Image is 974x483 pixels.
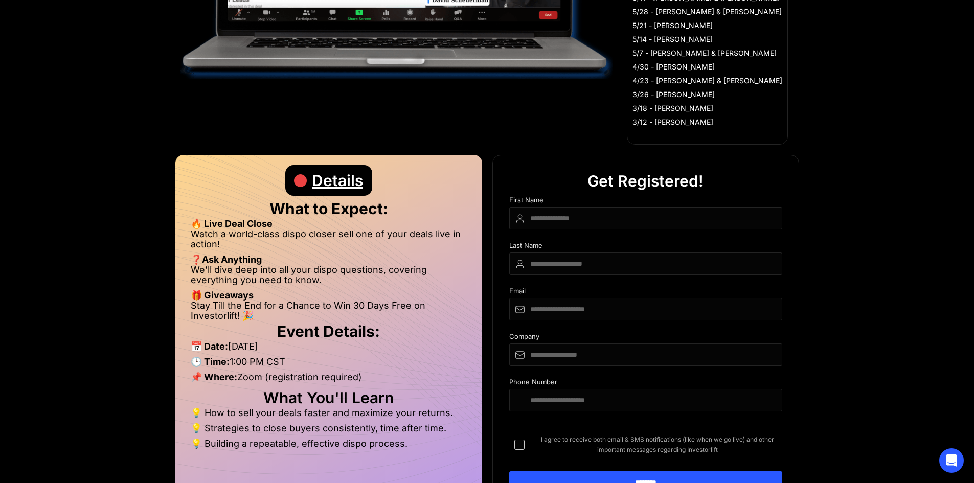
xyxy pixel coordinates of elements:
li: 💡 How to sell your deals faster and maximize your returns. [191,408,467,423]
strong: 🎁 Giveaways [191,290,254,301]
strong: 🔥 Live Deal Close [191,218,273,229]
strong: 📅 Date: [191,341,228,352]
strong: Event Details: [277,322,380,340]
div: Last Name [509,242,782,252]
span: I agree to receive both email & SMS notifications (like when we go live) and other important mess... [533,434,782,455]
strong: 📌 Where: [191,372,237,382]
li: Watch a world-class dispo closer sell one of your deals live in action! [191,229,467,255]
div: Phone Number [509,378,782,389]
div: Email [509,287,782,298]
strong: What to Expect: [269,199,388,218]
div: Details [312,165,363,196]
h2: What You'll Learn [191,393,467,403]
li: Stay Till the End for a Chance to Win 30 Days Free on Investorlift! 🎉 [191,301,467,321]
li: 💡 Building a repeatable, effective dispo process. [191,439,467,449]
div: Get Registered! [587,166,704,196]
strong: ❓Ask Anything [191,254,262,265]
li: We’ll dive deep into all your dispo questions, covering everything you need to know. [191,265,467,290]
div: First Name [509,196,782,207]
li: 💡 Strategies to close buyers consistently, time after time. [191,423,467,439]
div: Open Intercom Messenger [939,448,964,473]
li: [DATE] [191,341,467,357]
div: Company [509,333,782,343]
strong: 🕒 Time: [191,356,230,367]
li: Zoom (registration required) [191,372,467,387]
li: 1:00 PM CST [191,357,467,372]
